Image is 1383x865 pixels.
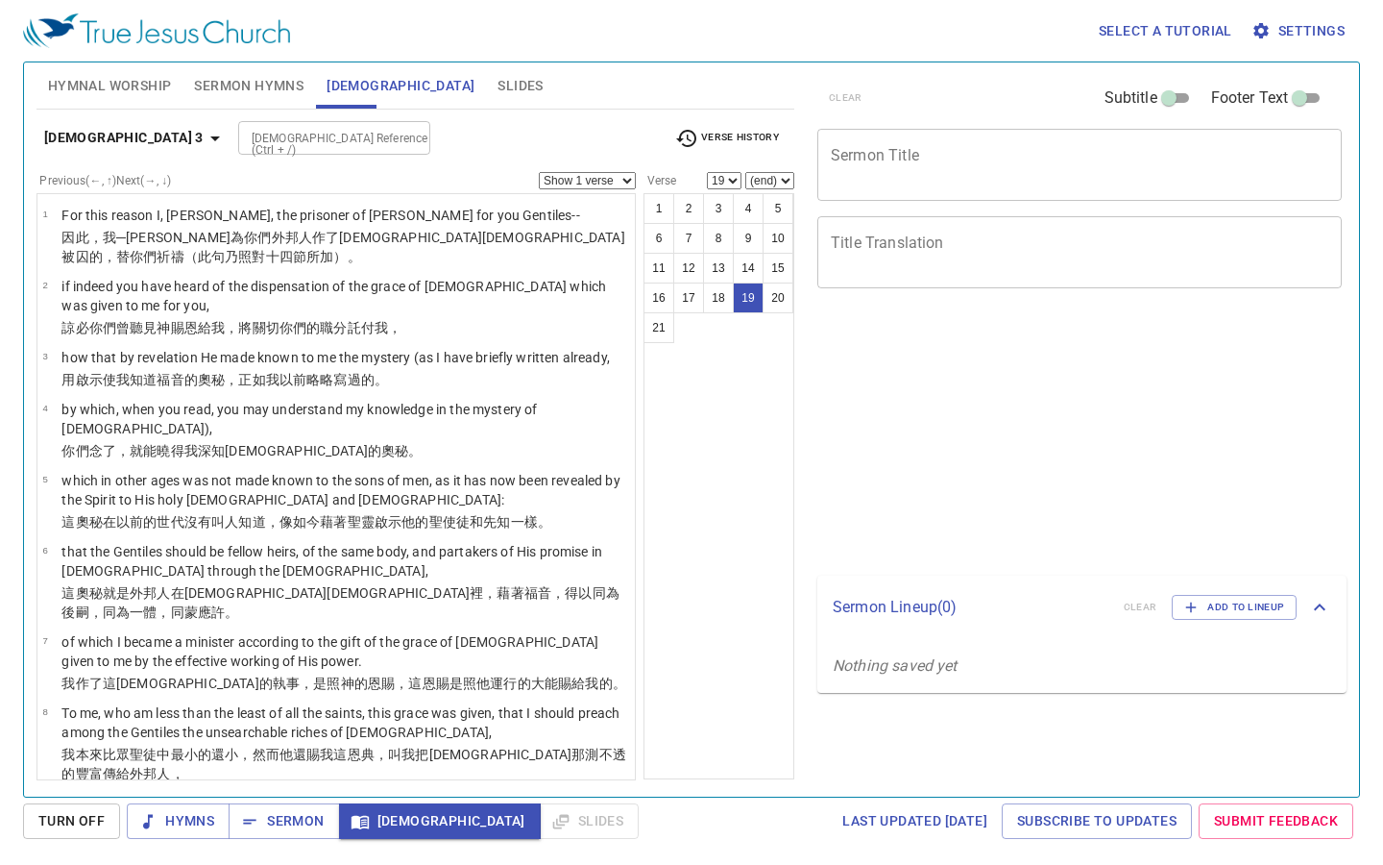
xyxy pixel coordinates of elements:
button: 1 [643,193,674,224]
wg444: 知道 [238,514,551,530]
button: Turn Off [23,803,120,839]
p: by which, when you read, you may understand my knowledge in the mystery of [DEMOGRAPHIC_DATA]), [61,400,629,438]
button: 13 [703,253,734,284]
wg1484: 作了[DEMOGRAPHIC_DATA] [61,230,624,264]
wg846: 聖 [429,514,551,530]
wg1722: 以前的 [116,514,551,530]
wg1484: 在 [61,585,619,620]
span: Settings [1255,19,1345,43]
wg3427: ， [388,320,401,335]
wg421: 豐富 [76,766,184,781]
wg5485: 給我，將關切你們 [198,320,401,335]
button: 2 [673,193,704,224]
button: Add to Lineup [1172,595,1297,620]
wg1431: 是照 [449,676,626,691]
label: Previous (←, ↑) Next (→, ↓) [39,175,171,186]
wg1722: 聖靈 [348,514,551,530]
wg3427: 的。 [599,676,626,691]
wg1096: 這[DEMOGRAPHIC_DATA]的執事 [103,676,626,691]
wg2087: 世代 [157,514,551,530]
i: Nothing saved yet [833,656,958,675]
wg3539: 我 [184,443,423,458]
p: Sermon Lineup ( 0 ) [833,596,1108,619]
wg3568: 藉著 [320,514,551,530]
wg1698: 本來比眾 [61,747,625,781]
span: Submit Feedback [1214,809,1338,833]
wg2424: 被囚的 [61,249,360,264]
wg40: 中最小的 [61,747,625,781]
p: 諒必 [61,318,629,337]
span: Sermon [244,809,324,833]
wg0: 叫人 [211,514,551,530]
button: 18 [703,283,734,313]
wg1411: 賜給 [558,676,626,691]
button: 12 [673,253,704,284]
p: 你們念 [61,441,629,460]
wg2531: 我以前 [266,372,388,387]
span: Sermon Hymns [194,74,303,98]
wg4151: 啟示 [375,514,551,530]
span: 2 [42,280,47,290]
button: 6 [643,223,674,254]
span: 5 [42,474,47,484]
button: 8 [703,223,734,254]
p: of which I became a minister according to the gift of the grace of [DEMOGRAPHIC_DATA] given to me... [61,632,629,671]
wg1647: 還小，然而他還賜 [61,747,625,781]
wg1722: [DEMOGRAPHIC_DATA] [225,443,422,458]
iframe: from-child [810,309,1239,568]
img: True Jesus Church [23,13,290,48]
wg3466: ，正如 [225,372,388,387]
p: how that by revelation He made known to me the mystery (as I have briefly written already, [61,348,610,367]
wg5547: [DEMOGRAPHIC_DATA] [61,585,619,620]
p: if indeed you have heard of the dispensation of the grace of [DEMOGRAPHIC_DATA] which was given t... [61,277,629,315]
span: Footer Text [1211,86,1289,110]
wg1107: 福音的奧秘 [157,372,388,387]
wg3466: 。 [408,443,422,458]
span: 1 [42,209,47,219]
span: [DEMOGRAPHIC_DATA] [327,74,474,98]
p: 我作了 [61,674,629,693]
button: Select a tutorial [1091,13,1240,49]
p: 我 [61,745,629,783]
a: Subscribe to Updates [1002,803,1192,839]
wg1325: 我這 [61,747,625,781]
wg846: 運行 [490,676,626,691]
span: Select a tutorial [1099,19,1232,43]
wg1325: 我 [585,676,625,691]
wg1484: ， [171,766,184,781]
wg4396: 一樣。 [511,514,551,530]
div: Sermon Lineup(0)clearAdd to Lineup [817,576,1347,639]
span: 3 [42,351,47,361]
button: Verse History [664,124,790,153]
input: Type Bible Reference [244,127,393,149]
wg5209: 的職分 [306,320,401,335]
wg5485: ，這恩賜 [395,676,626,691]
wg2596: 他 [476,676,626,691]
wg1249: ，是照 [300,676,626,691]
wg2596: 神 [341,676,626,691]
a: Submit Feedback [1199,803,1353,839]
span: Add to Lineup [1184,599,1284,616]
wg1198: ，替你們祈禱（此句乃照對十四節所加）。 [103,249,361,264]
wg4149: 傳給 [103,766,184,781]
p: which in other ages was not made known to the sons of men, as it has now been revealed by the Spi... [61,471,629,509]
wg40: 使徒 [443,514,551,530]
button: [DEMOGRAPHIC_DATA] 3 [36,120,234,156]
wg2596: 啟示 [76,372,389,387]
button: 15 [763,253,793,284]
button: 20 [763,283,793,313]
span: Subtitle [1104,86,1157,110]
wg4270: 略略 [306,372,388,387]
wg3427: 知道 [130,372,388,387]
span: Last updated [DATE] [842,809,987,833]
p: 這奧秘就是外邦人 [61,583,629,622]
button: 14 [733,253,764,284]
span: Turn Off [38,809,105,833]
wg1107: ，像 [266,514,551,530]
wg2316: 的恩賜 [354,676,626,691]
button: 3 [703,193,734,224]
wg5484: ，我 [61,230,624,264]
label: Verse [643,175,676,186]
p: that the Gentiles should be fellow heirs, of the same body, and partakers of His promise in [DEMO... [61,542,629,581]
span: Verse History [675,127,779,150]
